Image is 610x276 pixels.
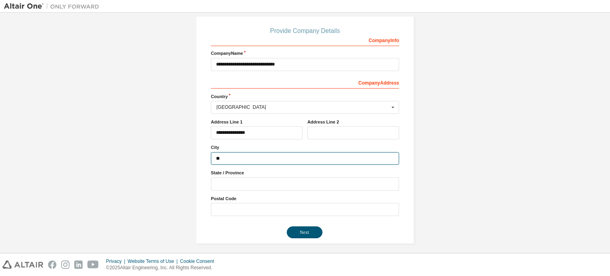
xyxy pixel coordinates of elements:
div: Website Terms of Use [127,258,180,264]
div: Company Info [211,33,399,46]
label: Country [211,93,399,100]
img: Altair One [4,2,103,10]
div: Privacy [106,258,127,264]
label: Address Line 2 [307,119,399,125]
label: City [211,144,399,151]
img: altair_logo.svg [2,261,43,269]
img: youtube.svg [87,261,99,269]
label: Address Line 1 [211,119,303,125]
div: Provide Company Details [211,29,399,33]
button: Next [287,226,322,238]
div: Company Address [211,76,399,89]
label: Postal Code [211,195,399,202]
img: instagram.svg [61,261,69,269]
img: linkedin.svg [74,261,83,269]
label: State / Province [211,170,399,176]
p: © 2025 Altair Engineering, Inc. All Rights Reserved. [106,264,219,271]
div: Cookie Consent [180,258,218,264]
img: facebook.svg [48,261,56,269]
label: Company Name [211,50,399,56]
div: [GEOGRAPHIC_DATA] [216,105,389,110]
